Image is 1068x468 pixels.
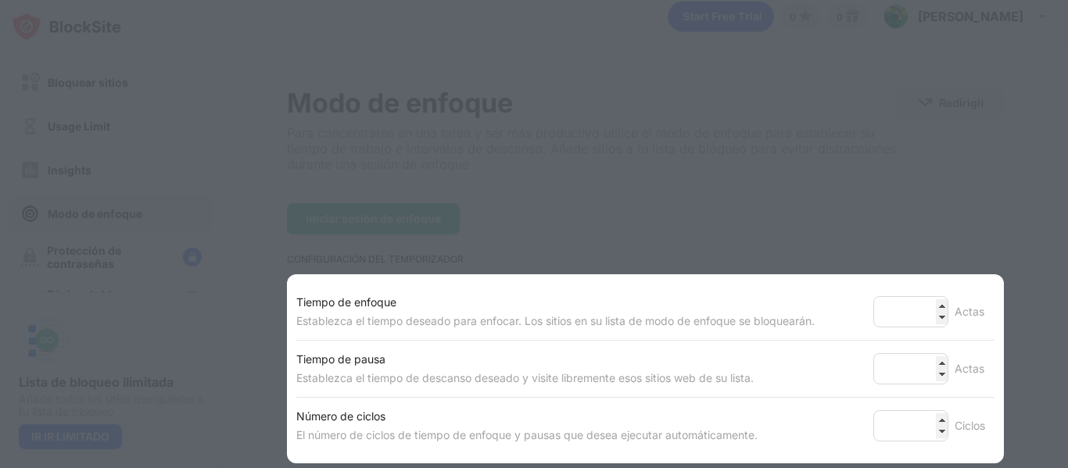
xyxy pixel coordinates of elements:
[955,302,995,321] div: Actas
[955,359,995,378] div: Actas
[955,416,995,435] div: Ciclos
[296,293,815,312] div: Tiempo de enfoque
[296,369,754,388] div: Establezca el tiempo de descanso deseado y visite libremente esos sitios web de su lista.
[296,312,815,330] div: Establezca el tiempo deseado para enfocar. Los sitios en su lista de modo de enfoque se bloquearán.
[296,426,758,445] div: El número de ciclos de tiempo de enfoque y pausas que desea ejecutar automáticamente.
[296,407,758,426] div: Número de ciclos
[296,350,754,369] div: Tiempo de pausa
